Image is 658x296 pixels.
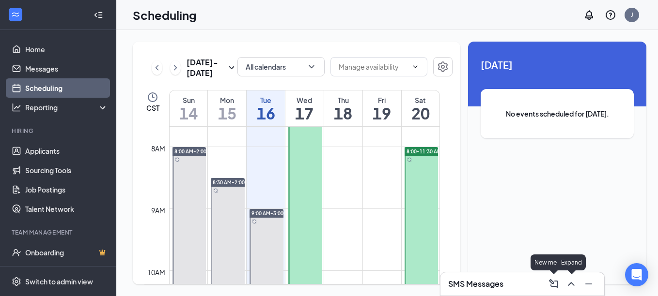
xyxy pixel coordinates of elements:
[12,228,106,237] div: Team Management
[531,254,577,270] div: New message
[12,103,21,112] svg: Analysis
[407,157,412,162] svg: Sync
[187,57,226,78] h3: [DATE] - [DATE]
[564,276,579,292] button: ChevronUp
[175,157,180,162] svg: Sync
[481,57,634,72] span: [DATE]
[208,95,246,105] div: Mon
[213,179,253,186] span: 8:30 AM-2:00 PM
[285,105,324,121] h1: 17
[363,90,401,126] a: September 19, 2025
[402,90,439,126] a: September 20, 2025
[324,90,362,126] a: September 18, 2025
[208,105,246,121] h1: 15
[213,188,218,193] svg: Sync
[247,90,285,126] a: September 16, 2025
[11,10,20,19] svg: WorkstreamLogo
[25,141,108,161] a: Applicants
[208,90,246,126] a: September 15, 2025
[411,63,419,71] svg: ChevronDown
[170,90,207,126] a: September 14, 2025
[146,103,159,113] span: CST
[25,199,108,219] a: Talent Network
[252,219,257,224] svg: Sync
[407,148,441,155] span: 8:00-11:30 AM
[25,161,108,180] a: Sourcing Tools
[226,62,237,74] svg: SmallChevronDown
[402,105,439,121] h1: 20
[12,127,106,135] div: Hiring
[12,277,21,286] svg: Settings
[25,262,108,281] a: TeamCrown
[170,95,207,105] div: Sun
[25,40,108,59] a: Home
[25,277,93,286] div: Switch to admin view
[546,276,562,292] button: ComposeMessage
[174,148,215,155] span: 8:00 AM-2:00 PM
[251,210,292,217] span: 9:00 AM-3:00 PM
[500,108,614,119] span: No events scheduled for [DATE].
[565,278,577,290] svg: ChevronUp
[171,62,180,74] svg: ChevronRight
[583,278,595,290] svg: Minimize
[25,78,108,98] a: Scheduling
[94,10,103,20] svg: Collapse
[147,91,158,103] svg: Clock
[339,61,407,72] input: Manage availability
[170,105,207,121] h1: 14
[307,62,316,72] svg: ChevronDown
[324,105,362,121] h1: 18
[433,57,453,78] a: Settings
[25,59,108,78] a: Messages
[25,180,108,199] a: Job Postings
[237,57,325,76] button: All calendarsChevronDown
[25,243,108,262] a: OnboardingCrown
[170,60,181,75] button: ChevronRight
[149,143,167,154] div: 8am
[25,103,109,112] div: Reporting
[149,205,167,216] div: 9am
[324,95,362,105] div: Thu
[433,57,453,76] button: Settings
[152,60,162,75] button: ChevronLeft
[583,9,595,21] svg: Notifications
[581,276,596,292] button: Minimize
[133,7,197,23] h1: Scheduling
[625,263,648,286] div: Open Intercom Messenger
[152,62,162,74] svg: ChevronLeft
[631,11,633,19] div: J
[247,105,285,121] h1: 16
[247,95,285,105] div: Tue
[285,95,324,105] div: Wed
[448,279,503,289] h3: SMS Messages
[363,105,401,121] h1: 19
[145,267,167,278] div: 10am
[605,9,616,21] svg: QuestionInfo
[437,61,449,73] svg: Settings
[548,278,560,290] svg: ComposeMessage
[402,95,439,105] div: Sat
[557,254,586,270] div: Expand
[363,95,401,105] div: Fri
[285,90,324,126] a: September 17, 2025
